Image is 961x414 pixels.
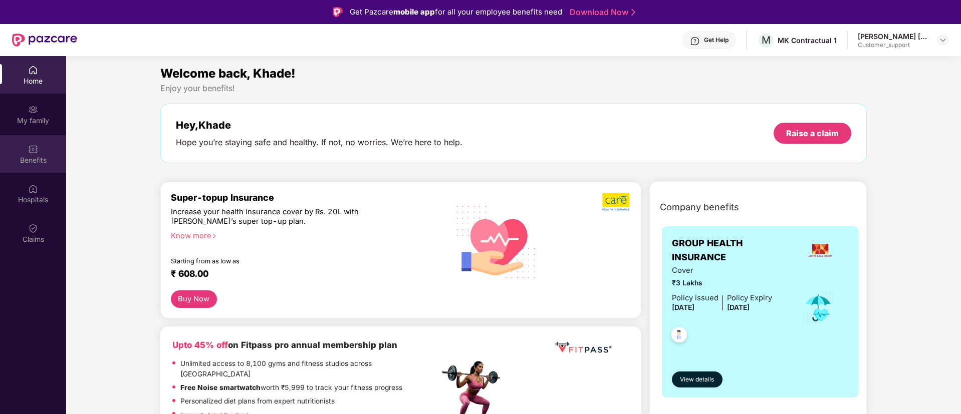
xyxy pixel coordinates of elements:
[762,34,771,46] span: M
[28,184,38,194] img: svg+xml;base64,PHN2ZyBpZD0iSG9zcGl0YWxzIiB4bWxucz0iaHR0cDovL3d3dy53My5vcmcvMjAwMC9zdmciIHdpZHRoPS...
[28,144,38,154] img: svg+xml;base64,PHN2ZyBpZD0iQmVuZWZpdHMiIHhtbG5zPSJodHRwOi8vd3d3LnczLm9yZy8yMDAwL3N2ZyIgd2lkdGg9Ij...
[704,36,729,44] div: Get Help
[180,396,335,407] p: Personalized diet plans from expert nutritionists
[727,292,772,304] div: Policy Expiry
[631,7,635,18] img: Stroke
[858,32,928,41] div: [PERSON_NAME] [PERSON_NAME]
[171,231,433,238] div: Know more
[672,303,694,311] span: [DATE]
[672,265,772,276] span: Cover
[180,382,402,393] p: worth ₹5,999 to track your fitness progress
[176,119,462,131] div: Hey, Khade
[172,340,228,350] b: Upto 45% off
[350,6,562,18] div: Get Pazcare for all your employee benefits need
[171,192,439,203] div: Super-topup Insurance
[602,192,631,211] img: b5dec4f62d2307b9de63beb79f102df3.png
[570,7,632,18] a: Download Now
[171,257,397,264] div: Starting from as low as
[180,358,439,380] p: Unlimited access to 8,100 gyms and fitness studios across [GEOGRAPHIC_DATA]
[28,105,38,115] img: svg+xml;base64,PHN2ZyB3aWR0aD0iMjAiIGhlaWdodD0iMjAiIHZpZXdCb3g9IjAgMCAyMCAyMCIgZmlsbD0ibm9uZSIgeG...
[553,338,613,357] img: fppp.png
[786,128,839,139] div: Raise a claim
[858,41,928,49] div: Customer_support
[171,207,396,227] div: Increase your health insurance cover by Rs. 20L with [PERSON_NAME]’s super top-up plan.
[672,278,772,289] span: ₹3 Lakhs
[393,7,435,17] strong: mobile app
[333,7,343,17] img: Logo
[160,66,296,81] span: Welcome back, Khade!
[180,383,261,391] strong: Free Noise smartwatch
[690,36,700,46] img: svg+xml;base64,PHN2ZyBpZD0iSGVscC0zMngzMiIgeG1sbnM9Imh0dHA6Ly93d3cudzMub3JnLzIwMDAvc3ZnIiB3aWR0aD...
[171,268,429,280] div: ₹ 608.00
[211,233,217,239] span: right
[171,290,217,308] button: Buy Now
[778,36,837,45] div: MK Contractual 1
[939,36,947,44] img: svg+xml;base64,PHN2ZyBpZD0iRHJvcGRvd24tMzJ4MzIiIHhtbG5zPSJodHRwOi8vd3d3LnczLm9yZy8yMDAwL3N2ZyIgd2...
[660,200,739,214] span: Company benefits
[672,371,723,387] button: View details
[12,34,77,47] img: New Pazcare Logo
[672,292,718,304] div: Policy issued
[727,303,750,311] span: [DATE]
[667,324,691,348] img: svg+xml;base64,PHN2ZyB4bWxucz0iaHR0cDovL3d3dy53My5vcmcvMjAwMC9zdmciIHdpZHRoPSI0OC45NDMiIGhlaWdodD...
[28,65,38,75] img: svg+xml;base64,PHN2ZyBpZD0iSG9tZSIgeG1sbnM9Imh0dHA6Ly93d3cudzMub3JnLzIwMDAvc3ZnIiB3aWR0aD0iMjAiIG...
[28,223,38,233] img: svg+xml;base64,PHN2ZyBpZD0iQ2xhaW0iIHhtbG5zPSJodHRwOi8vd3d3LnczLm9yZy8yMDAwL3N2ZyIgd2lkdGg9IjIwIi...
[176,137,462,148] div: Hope you’re staying safe and healthy. If not, no worries. We’re here to help.
[448,193,544,290] img: svg+xml;base64,PHN2ZyB4bWxucz0iaHR0cDovL3d3dy53My5vcmcvMjAwMC9zdmciIHhtbG5zOnhsaW5rPSJodHRwOi8vd3...
[680,375,714,384] span: View details
[172,340,397,350] b: on Fitpass pro annual membership plan
[807,237,834,264] img: insurerLogo
[160,83,867,94] div: Enjoy your benefits!
[802,291,835,324] img: icon
[672,236,792,265] span: GROUP HEALTH INSURANCE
